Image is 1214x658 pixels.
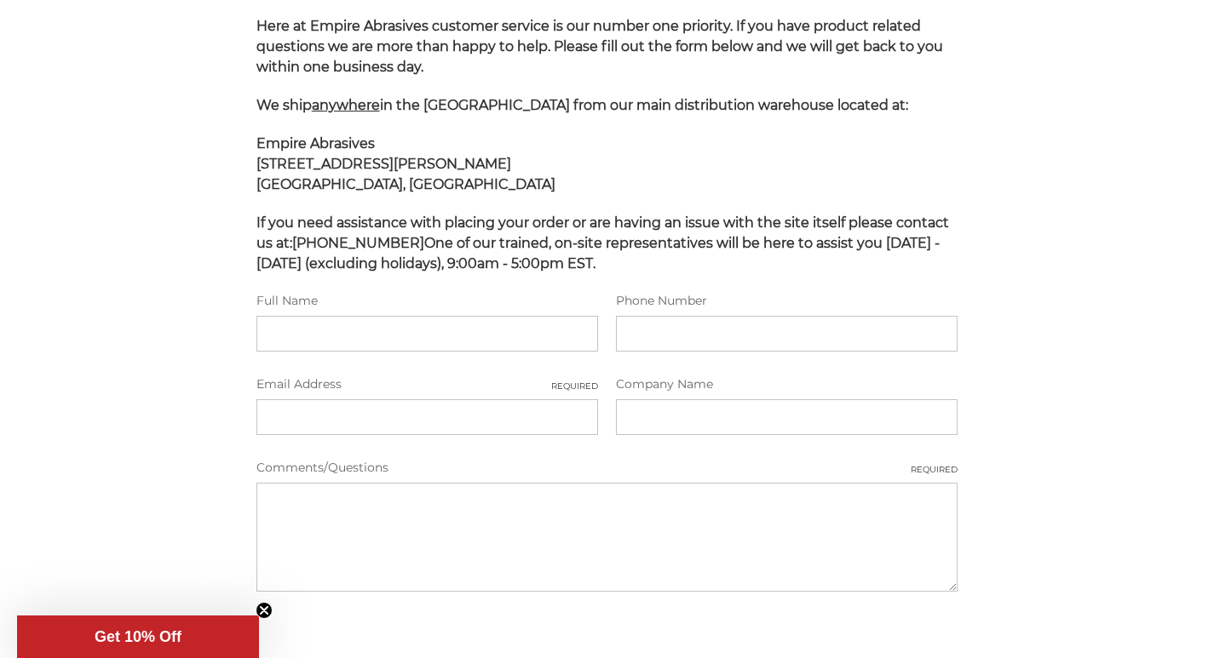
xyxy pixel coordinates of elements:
span: Here at Empire Abrasives customer service is our number one priority. If you have product related... [256,18,943,75]
label: Comments/Questions [256,459,958,477]
span: We ship in the [GEOGRAPHIC_DATA] from our main distribution warehouse located at: [256,97,908,113]
span: anywhere [312,97,380,113]
div: Get 10% OffClose teaser [17,615,259,658]
span: Empire Abrasives [256,135,375,152]
label: Company Name [616,375,958,393]
button: Close teaser [256,602,273,619]
strong: [STREET_ADDRESS][PERSON_NAME] [GEOGRAPHIC_DATA], [GEOGRAPHIC_DATA] [256,156,555,192]
span: Get 10% Off [95,628,181,645]
label: Email Address [256,375,598,393]
small: Required [911,463,958,476]
small: Required [551,380,598,392]
label: Phone Number [616,292,958,310]
strong: [PHONE_NUMBER] [292,235,424,251]
span: If you need assistance with placing your order or are having an issue with the site itself please... [256,215,949,272]
label: Full Name [256,292,598,310]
